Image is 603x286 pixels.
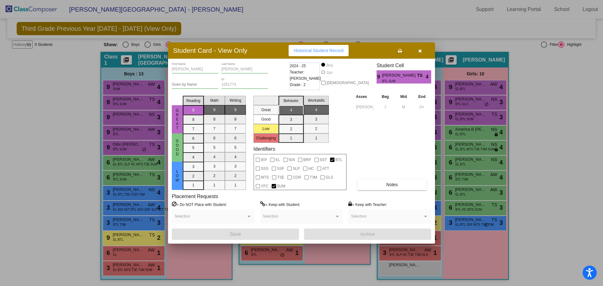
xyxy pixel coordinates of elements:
span: T3E [277,174,284,181]
label: = Keep with Teacher: [348,201,387,208]
span: YFC [261,182,269,190]
span: TS [417,72,426,79]
span: IEP [261,156,267,164]
span: SSF [277,165,284,172]
span: [DEMOGRAPHIC_DATA] [327,79,369,87]
span: Archive [360,232,375,237]
th: Asses [354,93,376,100]
input: Enter ID [221,83,268,87]
span: Historical Student Record [294,48,344,53]
h3: Student Cell [377,62,431,68]
span: Low [175,169,180,182]
span: Teacher: [PERSON_NAME] [290,69,321,82]
label: = Do NOT Place with Student: [172,201,227,208]
h3: Student Card - View Only [173,46,247,54]
button: Historical Student Record [289,45,349,56]
input: goes by name [172,83,218,87]
button: Save [172,229,299,240]
span: 504 [289,156,295,164]
span: MTS [261,174,269,181]
label: Placement Requests [172,193,218,199]
th: Mid [394,93,413,100]
input: assessment [356,102,374,112]
th: End [413,93,431,100]
div: Boy [326,62,333,68]
span: EL [275,156,280,164]
span: SLP [293,165,300,172]
span: 4 [426,73,431,81]
span: [PERSON_NAME] [382,72,417,79]
span: SST [320,156,327,164]
span: SSS [261,165,269,172]
span: SUM [277,182,285,190]
span: T3M [310,174,317,181]
button: Archive [304,229,431,240]
div: Girl [326,70,333,76]
span: 9 [377,73,382,81]
button: Notes [357,179,426,190]
label: Identifiers [253,146,275,152]
th: Beg [376,93,394,100]
span: Good [175,139,180,156]
span: HC [308,165,314,172]
span: Grade : 2 [290,82,306,88]
span: BTL SUM [382,79,412,84]
span: GLS [326,174,333,181]
span: Great [175,108,180,130]
span: BRP [303,156,311,164]
span: Save [230,231,241,237]
span: 2024 - 25 [290,63,306,69]
span: ATT [322,165,329,172]
span: COR [293,174,301,181]
span: BTL [335,156,342,164]
span: Notes [386,182,398,187]
label: = Keep with Student: [260,201,300,208]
